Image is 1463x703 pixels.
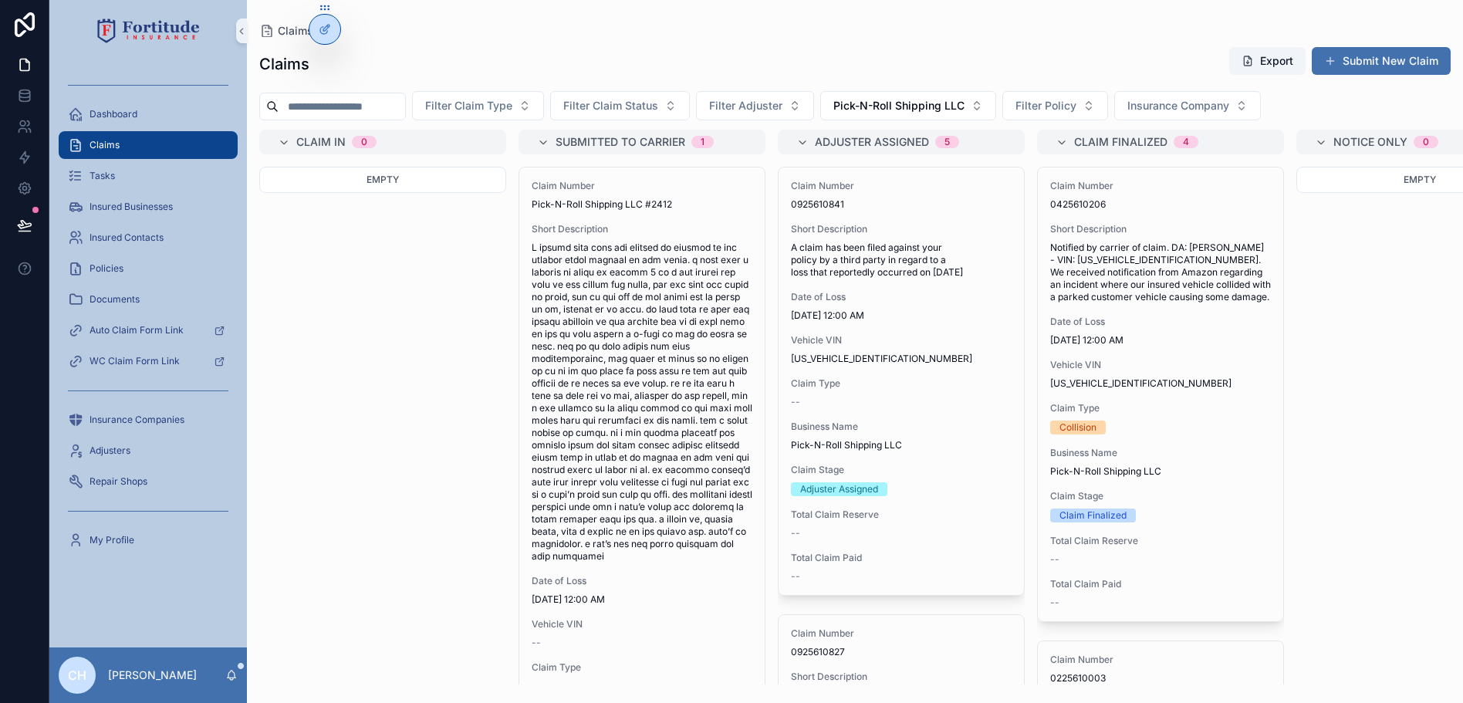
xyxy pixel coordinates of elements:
span: Insured Businesses [90,201,173,213]
div: scrollable content [49,62,247,574]
div: Collision [1059,421,1096,434]
div: 5 [944,136,950,148]
span: Pick-N-Roll Shipping LLC #2412 [532,198,752,211]
div: 1 [701,136,704,148]
span: [DATE] 12:00 AM [532,593,752,606]
a: Tasks [59,162,238,190]
span: Business Name [791,421,1012,433]
span: Total Claim Paid [1050,578,1271,590]
a: Claims [59,131,238,159]
span: -- [1050,553,1059,566]
span: Notice Only [1333,134,1407,150]
a: My Profile [59,526,238,554]
span: Filter Claim Status [563,98,658,113]
span: Claim Number [1050,180,1271,192]
a: Adjusters [59,437,238,465]
span: [US_VEHICLE_IDENTIFICATION_NUMBER] [791,353,1012,365]
p: [PERSON_NAME] [108,668,197,683]
span: Claims [278,23,313,39]
span: Total Claim Reserve [791,509,1012,521]
button: Select Button [412,91,544,120]
span: Adjuster Assigned [815,134,929,150]
img: App logo [97,19,200,43]
span: [DATE] 12:00 AM [791,309,1012,322]
a: Policies [59,255,238,282]
a: Auto Claim Form Link [59,316,238,344]
span: Claim Stage [1050,490,1271,502]
span: -- [532,637,541,649]
span: Auto Claim Form Link [90,324,184,336]
span: Dashboard [90,108,137,120]
span: Notified by carrier of claim. DA: [PERSON_NAME] - VIN: [US_VEHICLE_IDENTIFICATION_NUMBER]. We rec... [1050,242,1271,303]
span: 0225610003 [1050,672,1271,684]
span: [US_VEHICLE_IDENTIFICATION_NUMBER] [1050,377,1271,390]
span: Total Claim Reserve [1050,535,1271,547]
span: Business Name [1050,447,1271,459]
span: Date of Loss [1050,316,1271,328]
span: Filter Adjuster [709,98,782,113]
span: Tasks [90,170,115,182]
span: Claim Number [1050,654,1271,666]
button: Select Button [1002,91,1108,120]
span: -- [791,527,800,539]
span: Claim Number [791,180,1012,192]
span: Claims [90,139,120,151]
span: Date of Loss [532,575,752,587]
a: Claim Number0425610206Short DescriptionNotified by carrier of claim. DA: [PERSON_NAME] - VIN: [US... [1037,167,1284,622]
span: Short Description [791,671,1012,683]
span: Insurance Company [1127,98,1229,113]
span: Claim Number [791,627,1012,640]
button: Submit New Claim [1312,47,1451,75]
span: 0925610841 [791,198,1012,211]
a: Repair Shops [59,468,238,495]
span: Pick-N-Roll Shipping LLC [791,439,1012,451]
span: Filter Policy [1015,98,1076,113]
span: Empty [1404,174,1436,185]
h1: Claims [259,53,309,75]
div: Adjuster Assigned [800,482,878,496]
a: Dashboard [59,100,238,128]
div: 4 [1183,136,1189,148]
a: Claim Number0925610841Short DescriptionA claim has been filed against your policy by a third part... [778,167,1025,596]
span: 0925610827 [791,646,1012,658]
button: Select Button [696,91,814,120]
a: Insurance Companies [59,406,238,434]
span: My Profile [90,534,134,546]
div: Claim Finalized [1059,509,1127,522]
span: Insured Contacts [90,232,164,244]
a: Claims [259,23,313,39]
span: Vehicle VIN [1050,359,1271,371]
span: Short Description [791,223,1012,235]
span: Short Description [1050,223,1271,235]
span: Pick-N-Roll Shipping LLC [1050,465,1271,478]
span: Claim Stage [791,464,1012,476]
span: 0425610206 [1050,198,1271,211]
a: Insured Contacts [59,224,238,252]
span: Vehicle VIN [791,334,1012,346]
span: Pick-N-Roll Shipping LLC [833,98,965,113]
span: Insurance Companies [90,414,184,426]
span: A claim has been filed against your policy by a third party in regard to a loss that reportedly o... [791,242,1012,279]
span: -- [532,680,541,692]
span: [DATE] 12:00 AM [1050,334,1271,346]
span: -- [791,396,800,408]
span: -- [791,570,800,583]
span: Empty [367,174,399,185]
span: Date of Loss [791,291,1012,303]
span: Claim Type [791,377,1012,390]
span: Policies [90,262,123,275]
span: Documents [90,293,140,306]
span: Repair Shops [90,475,147,488]
div: 0 [1423,136,1429,148]
div: 0 [361,136,367,148]
span: Filter Claim Type [425,98,512,113]
span: Claim Finalized [1074,134,1167,150]
span: Submitted to Carrier [556,134,685,150]
button: Select Button [550,91,690,120]
a: Documents [59,286,238,313]
button: Select Button [820,91,996,120]
span: Claim Type [1050,402,1271,414]
span: Total Claim Paid [791,552,1012,564]
span: -- [1050,597,1059,609]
